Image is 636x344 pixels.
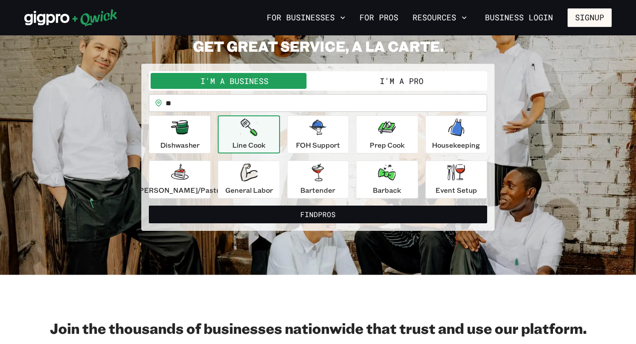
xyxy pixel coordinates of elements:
[477,8,560,27] a: Business Login
[232,140,265,150] p: Line Cook
[263,10,349,25] button: For Businesses
[160,140,200,150] p: Dishwasher
[287,161,349,199] button: Bartender
[432,140,480,150] p: Housekeeping
[218,161,280,199] button: General Labor
[296,140,340,150] p: FOH Support
[409,10,470,25] button: Resources
[218,115,280,153] button: Line Cook
[356,10,402,25] a: For Pros
[149,115,211,153] button: Dishwasher
[149,206,487,223] button: FindPros
[225,185,273,195] p: General Labor
[151,73,318,89] button: I'm a Business
[141,37,495,55] h2: GET GREAT SERVICE, A LA CARTE.
[435,185,477,195] p: Event Setup
[287,115,349,153] button: FOH Support
[425,161,487,199] button: Event Setup
[318,73,485,89] button: I'm a Pro
[356,115,418,153] button: Prep Cook
[149,161,211,199] button: [PERSON_NAME]/Pastry
[136,185,223,195] p: [PERSON_NAME]/Pastry
[356,161,418,199] button: Barback
[568,8,612,27] button: Signup
[425,115,487,153] button: Housekeeping
[24,319,612,337] h2: Join the thousands of businesses nationwide that trust and use our platform.
[370,140,405,150] p: Prep Cook
[373,185,401,195] p: Barback
[300,185,335,195] p: Bartender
